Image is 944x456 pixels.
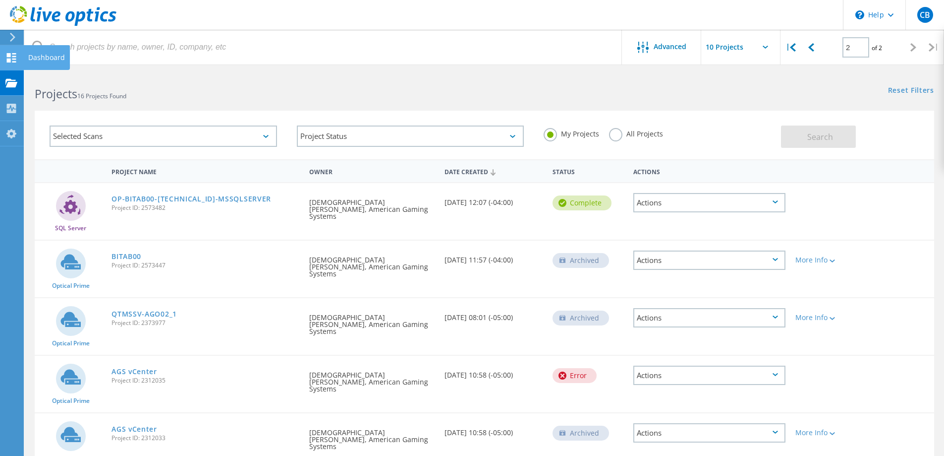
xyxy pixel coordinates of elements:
[25,30,622,65] input: Search projects by name, owner, ID, company, etc
[111,195,271,202] a: OP-BITAB00-[TECHNICAL_ID]-MSSQLSERVER
[304,162,439,180] div: Owner
[553,311,609,326] div: Archived
[633,423,785,443] div: Actions
[77,92,126,100] span: 16 Projects Found
[553,195,611,210] div: Complete
[553,426,609,441] div: Archived
[440,241,548,273] div: [DATE] 11:57 (-04:00)
[440,298,548,331] div: [DATE] 08:01 (-05:00)
[872,44,882,52] span: of 2
[304,356,439,402] div: [DEMOGRAPHIC_DATA][PERSON_NAME], American Gaming Systems
[795,257,857,263] div: More Info
[628,162,790,180] div: Actions
[10,21,116,28] a: Live Optics Dashboard
[304,298,439,345] div: [DEMOGRAPHIC_DATA][PERSON_NAME], American Gaming Systems
[654,43,686,50] span: Advanced
[795,314,857,321] div: More Info
[111,262,299,268] span: Project ID: 2573447
[111,435,299,441] span: Project ID: 2312033
[52,398,90,404] span: Optical Prime
[304,183,439,230] div: [DEMOGRAPHIC_DATA][PERSON_NAME], American Gaming Systems
[111,378,299,384] span: Project ID: 2312035
[52,340,90,346] span: Optical Prime
[795,429,857,436] div: More Info
[304,241,439,287] div: [DEMOGRAPHIC_DATA][PERSON_NAME], American Gaming Systems
[297,126,524,147] div: Project Status
[553,253,609,268] div: Archived
[111,320,299,326] span: Project ID: 2373977
[111,311,177,318] a: QTMSSV-AGO02_1
[50,126,277,147] div: Selected Scans
[107,162,304,180] div: Project Name
[780,30,801,65] div: |
[28,54,65,61] div: Dashboard
[111,205,299,211] span: Project ID: 2573482
[440,356,548,389] div: [DATE] 10:58 (-05:00)
[440,162,548,181] div: Date Created
[633,366,785,385] div: Actions
[440,413,548,446] div: [DATE] 10:58 (-05:00)
[111,368,157,375] a: AGS vCenter
[781,126,856,148] button: Search
[52,283,90,289] span: Optical Prime
[855,10,864,19] svg: \n
[553,368,597,383] div: Error
[440,183,548,216] div: [DATE] 12:07 (-04:00)
[633,251,785,270] div: Actions
[807,131,833,142] span: Search
[633,308,785,327] div: Actions
[609,128,663,137] label: All Projects
[55,225,86,231] span: SQL Server
[920,11,930,19] span: CB
[888,87,934,95] a: Reset Filters
[111,426,157,433] a: AGS vCenter
[111,253,141,260] a: BITAB00
[633,193,785,212] div: Actions
[548,162,628,180] div: Status
[924,30,944,65] div: |
[35,86,77,102] b: Projects
[544,128,599,137] label: My Projects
